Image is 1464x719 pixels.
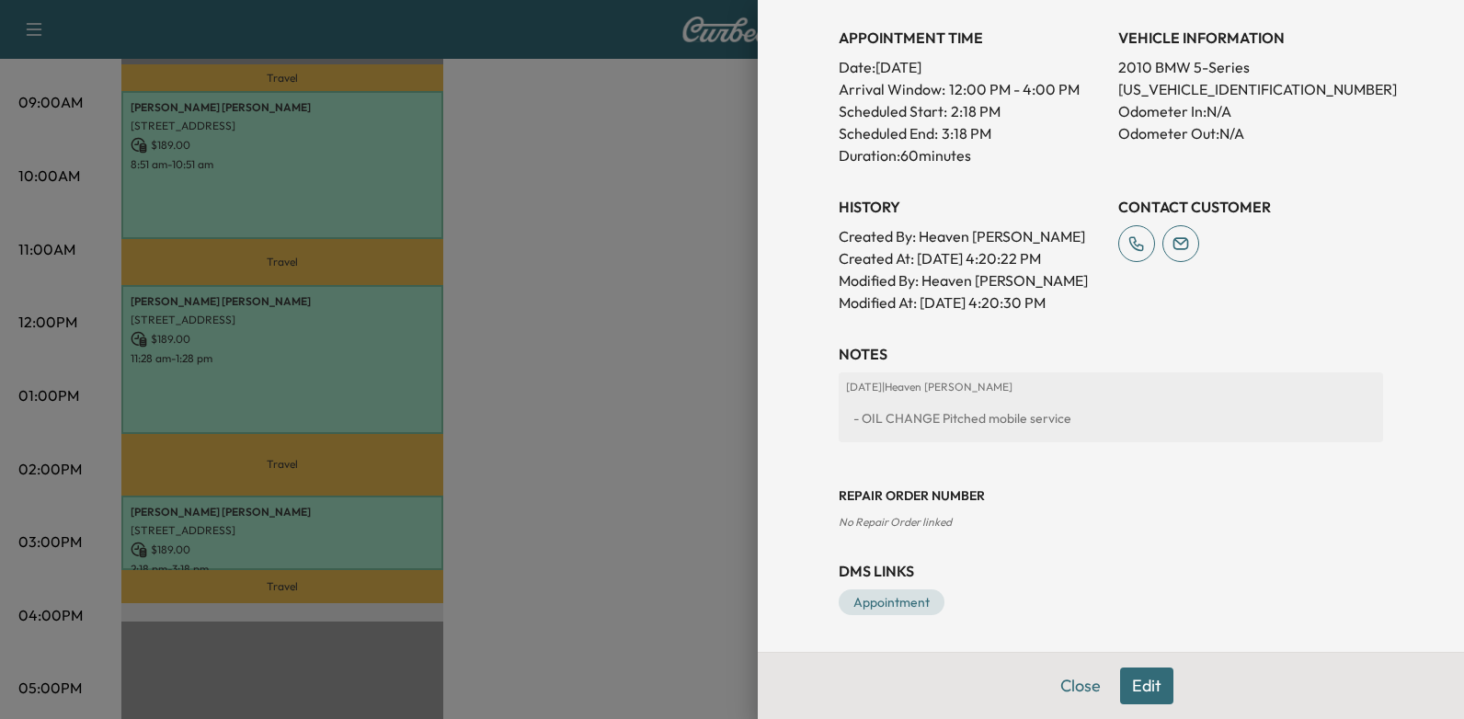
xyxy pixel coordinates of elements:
button: Close [1048,668,1113,704]
h3: VEHICLE INFORMATION [1118,27,1383,49]
p: Modified By : Heaven [PERSON_NAME] [839,269,1104,291]
p: Created By : Heaven [PERSON_NAME] [839,225,1104,247]
h3: APPOINTMENT TIME [839,27,1104,49]
span: No Repair Order linked [839,515,952,529]
h3: Repair Order number [839,486,1383,505]
p: [DATE] | Heaven [PERSON_NAME] [846,380,1376,394]
p: 3:18 PM [942,122,991,144]
p: Created At : [DATE] 4:20:22 PM [839,247,1104,269]
h3: DMS Links [839,560,1383,582]
button: Edit [1120,668,1173,704]
p: 2:18 PM [951,100,1001,122]
h3: CONTACT CUSTOMER [1118,196,1383,218]
span: 12:00 PM - 4:00 PM [949,78,1080,100]
p: [US_VEHICLE_IDENTIFICATION_NUMBER] [1118,78,1383,100]
p: Date: [DATE] [839,56,1104,78]
p: Odometer In: N/A [1118,100,1383,122]
div: - OIL CHANGE Pitched mobile service [846,402,1376,435]
p: 2010 BMW 5-Series [1118,56,1383,78]
p: Duration: 60 minutes [839,144,1104,166]
p: Scheduled End: [839,122,938,144]
p: Arrival Window: [839,78,1104,100]
a: Appointment [839,589,944,615]
h3: History [839,196,1104,218]
h3: NOTES [839,343,1383,365]
p: Modified At : [DATE] 4:20:30 PM [839,291,1104,314]
p: Odometer Out: N/A [1118,122,1383,144]
p: Scheduled Start: [839,100,947,122]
